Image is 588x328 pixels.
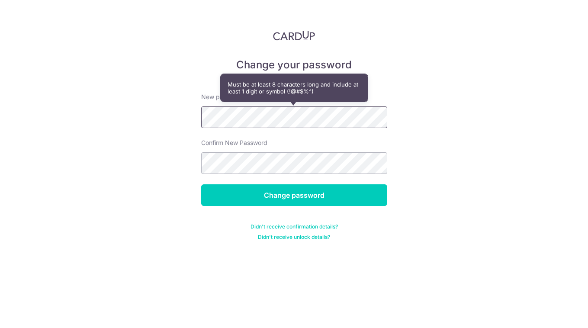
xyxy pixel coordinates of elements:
[201,58,387,72] h5: Change your password
[201,138,267,147] label: Confirm New Password
[201,93,244,101] label: New password
[251,223,338,230] a: Didn't receive confirmation details?
[221,74,368,102] div: Must be at least 8 characters long and include at least 1 digit or symbol (!@#$%^)
[201,184,387,206] input: Change password
[258,234,330,241] a: Didn't receive unlock details?
[273,30,315,41] img: CardUp Logo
